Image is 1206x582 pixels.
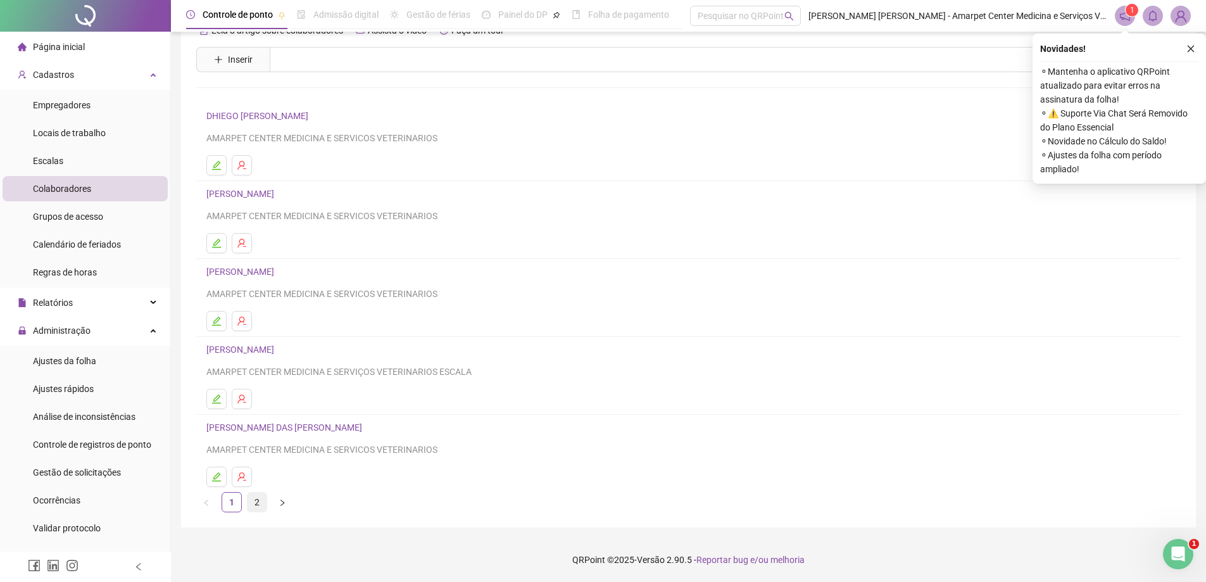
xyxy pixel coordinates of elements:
span: Grupos de acesso [33,212,103,222]
li: Página anterior [196,492,217,512]
span: edit [211,238,222,248]
span: [PERSON_NAME] [PERSON_NAME] - Amarpet Center Medicina e Serviços Veterinários [808,9,1107,23]
span: close [1186,44,1195,53]
footer: QRPoint © 2025 - 2.90.5 - [171,538,1206,582]
span: Controle de registros de ponto [33,440,151,450]
span: pushpin [553,11,560,19]
span: search [784,11,794,21]
a: [PERSON_NAME] DAS [PERSON_NAME] [206,422,366,433]
span: linkedin [47,559,60,572]
span: Regras de horas [33,267,97,277]
span: Ajustes rápidos [33,384,94,394]
span: plus [214,55,223,64]
span: notification [1119,10,1131,22]
span: dashboard [482,10,491,19]
span: user-delete [237,472,247,482]
button: right [272,492,292,512]
span: Folha de pagamento [588,9,669,20]
button: Inserir [204,49,263,70]
li: 2 [247,492,267,512]
span: Inserir [228,53,253,66]
span: ⚬ Mantenha o aplicativo QRPoint atualizado para evitar erros na assinatura da folha! [1040,65,1198,106]
span: Administração [33,326,91,336]
span: edit [211,316,222,326]
span: Controle de ponto [203,9,273,20]
div: AMARPET CENTER MEDICINA E SERVICOS VETERINARIOS [206,443,1171,457]
button: left [196,492,217,512]
span: user-delete [237,238,247,248]
span: 1 [1189,539,1199,549]
span: Calendário de feriados [33,239,121,250]
a: 1 [222,493,241,512]
span: Página inicial [33,42,85,52]
span: sun [390,10,399,19]
span: Gestão de solicitações [33,467,121,478]
span: Cadastros [33,70,74,80]
span: edit [211,394,222,404]
span: Link para registro rápido [33,551,129,561]
span: Gestão de férias [406,9,470,20]
li: 1 [222,492,242,512]
span: Ocorrências [33,495,80,505]
span: Colaboradores [33,184,91,194]
div: AMARPET CENTER MEDICINA E SERVICOS VETERINARIOS [206,131,1171,145]
span: clock-circle [186,10,195,19]
sup: 1 [1126,4,1138,16]
span: file-done [297,10,306,19]
span: ⚬ Ajustes da folha com período ampliado! [1040,148,1198,176]
div: AMARPET CENTER MEDICINA E SERVICOS VETERINARIOS [206,287,1171,301]
span: Admissão digital [313,9,379,20]
img: 83519 [1171,6,1190,25]
div: AMARPET CENTER MEDICINA E SERVICOS VETERINARIOS [206,209,1171,223]
span: user-add [18,70,27,79]
span: pushpin [278,11,286,19]
span: user-delete [237,394,247,404]
iframe: Intercom live chat [1163,539,1193,569]
a: [PERSON_NAME] [206,345,278,355]
span: Validar protocolo [33,523,101,533]
span: Locais de trabalho [33,128,106,138]
span: 1 [1130,6,1134,15]
span: ⚬ Novidade no Cálculo do Saldo! [1040,134,1198,148]
li: Próxima página [272,492,292,512]
span: Escalas [33,156,63,166]
span: lock [18,326,27,335]
a: [PERSON_NAME] [206,189,278,199]
span: Versão [637,555,665,565]
span: Painel do DP [498,9,548,20]
span: Empregadores [33,100,91,110]
span: instagram [66,559,79,572]
span: book [572,10,581,19]
span: ⚬ ⚠️ Suporte Via Chat Será Removido do Plano Essencial [1040,106,1198,134]
span: bell [1147,10,1159,22]
a: DHIEGO [PERSON_NAME] [206,111,312,121]
a: 2 [248,493,267,512]
span: user-delete [237,160,247,170]
span: Relatórios [33,298,73,308]
span: facebook [28,559,41,572]
span: Reportar bug e/ou melhoria [696,555,805,565]
span: left [134,562,143,571]
a: [PERSON_NAME] [206,267,278,277]
span: Ajustes da folha [33,356,96,366]
div: AMARPET CENTER MEDICINA E SERVIÇOS VETERINARIOS ESCALA [206,365,1171,379]
span: file [18,298,27,307]
span: edit [211,160,222,170]
span: home [18,42,27,51]
span: user-delete [237,316,247,326]
span: right [279,499,286,507]
span: left [203,499,210,507]
span: Novidades ! [1040,42,1086,56]
span: edit [211,472,222,482]
span: Análise de inconsistências [33,412,135,422]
